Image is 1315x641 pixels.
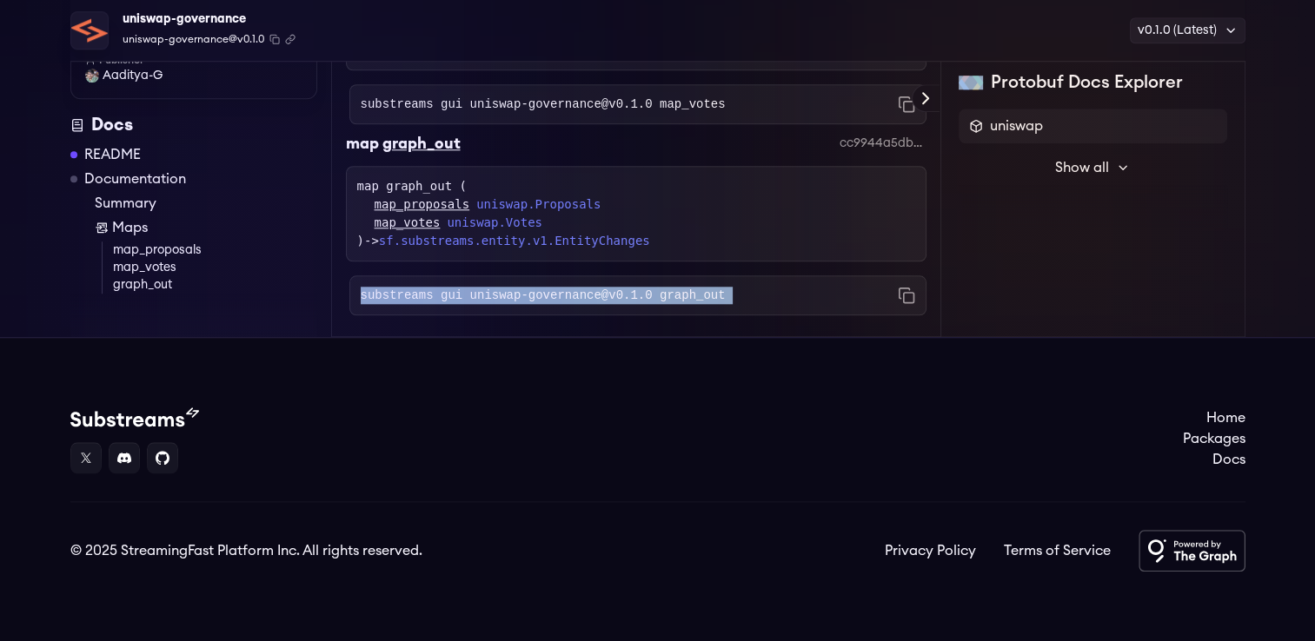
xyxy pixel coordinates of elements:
[1183,407,1245,428] a: Home
[1055,157,1109,178] span: Show all
[898,96,915,113] button: Copy command to clipboard
[70,113,317,137] div: Docs
[361,96,726,113] code: substreams gui uniswap-governance@v0.1.0 map_votes
[885,540,976,561] a: Privacy Policy
[85,67,302,84] a: Aaditya-G
[71,12,108,49] img: Package Logo
[85,69,99,83] img: User Avatar
[990,116,1043,136] span: uniswap
[840,135,926,152] div: cc9944a5db4f052972622197e8ff0ed01b986ec2
[361,287,726,304] code: substreams gui uniswap-governance@v0.1.0 graph_out
[346,131,379,155] div: map
[1139,530,1245,572] img: Powered by The Graph
[476,195,601,214] a: uniswap.Proposals
[84,169,186,189] a: Documentation
[103,67,163,84] span: Aaditya-G
[375,195,470,214] a: map_proposals
[364,234,650,248] span: ->
[113,259,317,276] a: map_votes
[95,193,317,214] a: Summary
[447,214,542,232] a: uniswap.Votes
[379,234,650,248] a: sf.substreams.entity.v1.EntityChanges
[357,177,915,250] div: map graph_out ( )
[95,221,109,235] img: Map icon
[959,150,1227,185] button: Show all
[95,217,317,238] a: Maps
[1130,17,1245,43] div: v0.1.0 (Latest)
[70,407,199,428] img: Substream's logo
[113,276,317,294] a: graph_out
[1183,428,1245,449] a: Packages
[1183,449,1245,470] a: Docs
[382,131,461,155] div: graph_out
[123,31,264,47] span: uniswap-governance@v0.1.0
[898,287,915,304] button: Copy command to clipboard
[84,144,141,165] a: README
[285,34,296,44] button: Copy .spkg link to clipboard
[959,76,984,89] img: Protobuf
[1004,540,1111,561] a: Terms of Service
[70,540,422,561] div: © 2025 StreamingFast Platform Inc. All rights reserved.
[269,34,280,44] button: Copy package name and version
[375,214,441,232] a: map_votes
[990,70,1182,95] h2: Protobuf Docs Explorer
[113,241,317,259] a: map_proposals
[123,7,296,31] div: uniswap-governance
